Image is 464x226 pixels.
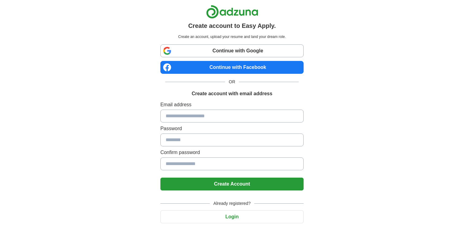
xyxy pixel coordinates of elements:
[160,44,304,57] a: Continue with Google
[192,90,272,97] h1: Create account with email address
[162,34,302,40] p: Create an account, upload your resume and land your dream role.
[160,178,304,190] button: Create Account
[160,101,304,108] label: Email address
[160,214,304,219] a: Login
[188,21,276,30] h1: Create account to Easy Apply.
[206,5,258,19] img: Adzuna logo
[160,61,304,74] a: Continue with Facebook
[225,79,239,85] span: OR
[160,149,304,156] label: Confirm password
[160,210,304,223] button: Login
[160,125,304,132] label: Password
[210,200,254,207] span: Already registered?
